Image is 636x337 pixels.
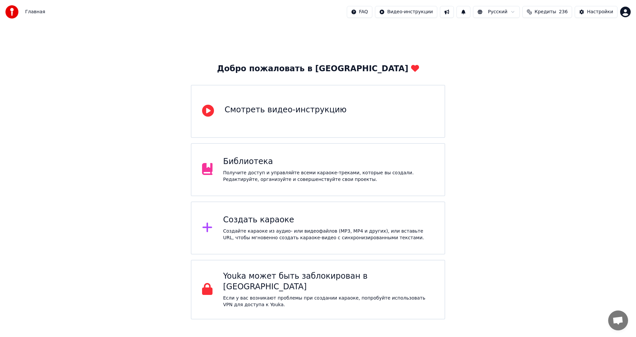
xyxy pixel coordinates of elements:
[217,64,419,74] div: Добро пожаловать в [GEOGRAPHIC_DATA]
[223,295,434,308] p: Если у вас возникают проблемы при создании караоке, попробуйте использовать VPN для доступа к Youka.
[223,228,434,241] div: Создайте караоке из аудио- или видеофайлов (MP3, MP4 и других), или вставьте URL, чтобы мгновенно...
[575,6,617,18] button: Настройки
[347,6,372,18] button: FAQ
[5,5,19,19] img: youka
[225,105,346,115] div: Смотреть видео-инструкцию
[25,9,45,15] nav: breadcrumb
[375,6,437,18] button: Видео-инструкции
[522,6,572,18] button: Кредиты236
[223,156,434,167] div: Библиотека
[587,9,613,15] div: Настройки
[559,9,568,15] span: 236
[25,9,45,15] span: Главная
[223,271,434,292] div: Youka может быть заблокирован в [GEOGRAPHIC_DATA]
[535,9,556,15] span: Кредиты
[223,170,434,183] div: Получите доступ и управляйте всеми караоке-треками, которые вы создали. Редактируйте, организуйте...
[608,310,628,330] div: Открытый чат
[223,215,434,225] div: Создать караоке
